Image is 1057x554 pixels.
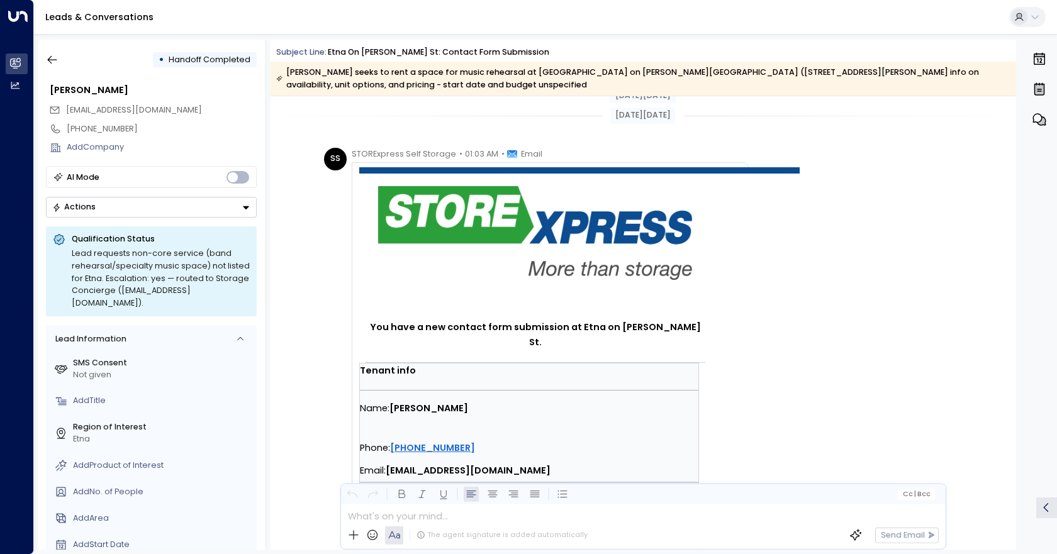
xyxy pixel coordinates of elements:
[417,530,588,540] div: The agent signature is added automatically
[73,433,252,445] div: Etna
[72,233,250,245] p: Qualification Status
[914,490,916,498] span: |
[73,357,252,369] label: SMS Consent
[521,148,542,160] span: Email
[370,321,703,348] strong: You have a new contact form submission at Etna on [PERSON_NAME] St.
[73,512,252,524] div: AddArea
[66,104,202,116] span: adamsuski72@gmail.com
[360,436,390,459] span: Phone:
[324,148,347,170] div: SS
[611,108,675,124] div: [DATE][DATE]
[366,487,381,502] button: Redo
[72,247,250,309] div: Lead requests non-core service (band rehearsal/specialty music space) not listed for Etna. Escala...
[344,487,360,502] button: Undo
[610,88,676,102] div: [DATE][DATE]
[45,11,154,23] a: Leads & Conversations
[52,202,96,212] div: Actions
[50,84,257,97] div: [PERSON_NAME]
[501,148,505,160] span: •
[73,460,252,472] div: AddProduct of Interest
[390,438,475,457] a: [PHONE_NUMBER]
[378,186,693,280] img: SXP_Logo_Refresh_MTS_high%20%281%29.png
[46,197,257,218] button: Actions
[73,539,252,551] div: AddStart Date
[386,464,551,477] strong: [EMAIL_ADDRESS][DOMAIN_NAME]
[73,486,252,498] div: AddNo. of People
[67,141,257,153] div: AddCompany
[328,47,549,58] div: Etna on [PERSON_NAME] St: Contact Form Submission
[276,66,1009,91] div: [PERSON_NAME] seeks to rent a space for music rehearsal at [GEOGRAPHIC_DATA] on [PERSON_NAME][GEO...
[46,197,257,218] div: Button group with a nested menu
[51,333,126,345] div: Lead Information
[73,395,252,407] div: AddTitle
[169,54,250,65] span: Handoff Completed
[360,397,389,419] span: Name:
[352,148,456,160] span: STORExpress Self Storage
[898,489,935,499] button: Cc|Bcc
[73,421,252,433] label: Region of Interest
[67,171,99,184] div: AI Mode
[465,148,498,160] span: 01:03 AM
[389,402,468,414] strong: [PERSON_NAME]
[276,47,327,57] span: Subject Line:
[360,364,416,377] strong: Tenant info
[67,123,257,135] div: [PHONE_NUMBER]
[73,369,252,381] div: Not given
[159,50,164,70] div: •
[902,490,931,498] span: Cc Bcc
[360,459,386,482] span: Email:
[459,148,462,160] span: •
[66,104,202,115] span: [EMAIL_ADDRESS][DOMAIN_NAME]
